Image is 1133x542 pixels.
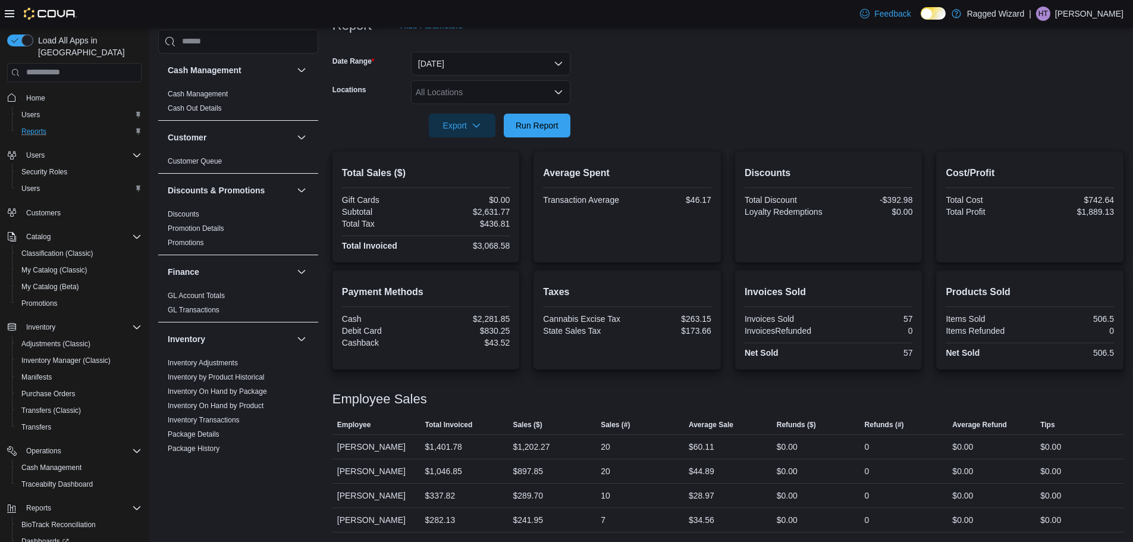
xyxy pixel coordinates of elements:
span: Inventory [21,320,142,334]
span: Export [436,114,488,137]
a: Users [17,181,45,196]
span: Cash Management [168,89,228,99]
a: Package History [168,444,219,453]
span: Discounts [168,209,199,219]
a: Customer Queue [168,157,222,165]
span: Security Roles [21,167,67,177]
button: Traceabilty Dashboard [12,476,146,493]
div: $0.00 [952,513,973,527]
span: Catalog [26,232,51,242]
div: Invoices Sold [745,314,826,324]
label: Locations [332,85,366,95]
div: $43.52 [428,338,510,347]
div: $3,068.58 [428,241,510,250]
h3: Cash Management [168,64,241,76]
div: -$392.98 [831,195,912,205]
a: Inventory Transactions [168,416,240,424]
button: Security Roles [12,164,146,180]
button: My Catalog (Classic) [12,262,146,278]
div: $263.15 [630,314,711,324]
button: Classification (Classic) [12,245,146,262]
h2: Products Sold [946,285,1114,299]
div: Total Cost [946,195,1027,205]
button: Promotions [12,295,146,312]
span: Transfers [21,422,51,432]
div: $1,202.27 [513,440,550,454]
span: Sales ($) [513,420,542,430]
h2: Invoices Sold [745,285,913,299]
span: GL Transactions [168,305,219,315]
span: Reports [17,124,142,139]
div: 0 [865,464,870,478]
button: Inventory [294,332,309,346]
span: Operations [26,446,61,456]
div: Customer [158,154,318,173]
div: $0.00 [952,464,973,478]
button: Operations [21,444,66,458]
a: Purchase Orders [17,387,80,401]
div: $173.66 [630,326,711,336]
a: Reports [17,124,51,139]
div: Inventory [158,356,318,518]
a: Discounts [168,210,199,218]
a: Classification (Classic) [17,246,98,261]
div: 20 [601,440,610,454]
span: Transfers (Classic) [17,403,142,418]
h3: Customer [168,131,206,143]
button: Open list of options [554,87,563,97]
strong: Net Sold [946,348,980,358]
a: Cash Management [168,90,228,98]
p: Ragged Wizard [967,7,1025,21]
div: 0 [865,513,870,527]
a: Inventory On Hand by Product [168,402,263,410]
div: Haylee Thomas [1036,7,1050,21]
div: $0.00 [777,440,798,454]
img: Cova [24,8,77,20]
div: $0.00 [777,464,798,478]
span: Inventory On Hand by Package [168,387,267,396]
div: 57 [831,314,912,324]
span: Catalog [21,230,142,244]
span: Average Sale [689,420,733,430]
button: Discounts & Promotions [168,184,292,196]
div: $241.95 [513,513,543,527]
button: Catalog [2,228,146,245]
a: Feedback [855,2,915,26]
button: My Catalog (Beta) [12,278,146,295]
div: $0.00 [1040,488,1061,503]
a: BioTrack Reconciliation [17,518,101,532]
h3: Employee Sales [332,392,427,406]
span: Inventory [26,322,55,332]
div: $337.82 [425,488,456,503]
button: Inventory [168,333,292,345]
button: Inventory [2,319,146,336]
span: Users [17,108,142,122]
strong: Total Invoiced [342,241,397,250]
div: $44.89 [689,464,714,478]
span: Traceabilty Dashboard [21,480,93,489]
span: Inventory Manager (Classic) [17,353,142,368]
div: $1,046.85 [425,464,462,478]
div: $0.00 [952,488,973,503]
a: Inventory Manager (Classic) [17,353,115,368]
div: [PERSON_NAME] [332,484,420,507]
div: $0.00 [952,440,973,454]
input: Dark Mode [921,7,946,20]
a: Manifests [17,370,57,384]
div: $0.00 [1040,464,1061,478]
span: Adjustments (Classic) [17,337,142,351]
span: Inventory Transactions [168,415,240,425]
span: Cash Management [17,460,142,475]
button: Cash Management [168,64,292,76]
h2: Average Spent [543,166,711,180]
button: Finance [168,266,292,278]
span: Home [21,90,142,105]
a: Promotion Details [168,224,224,233]
span: Promotions [21,299,58,308]
button: BioTrack Reconciliation [12,516,146,533]
div: [PERSON_NAME] [332,459,420,483]
button: Reports [12,123,146,140]
div: Discounts & Promotions [158,207,318,255]
span: Adjustments (Classic) [21,339,90,349]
